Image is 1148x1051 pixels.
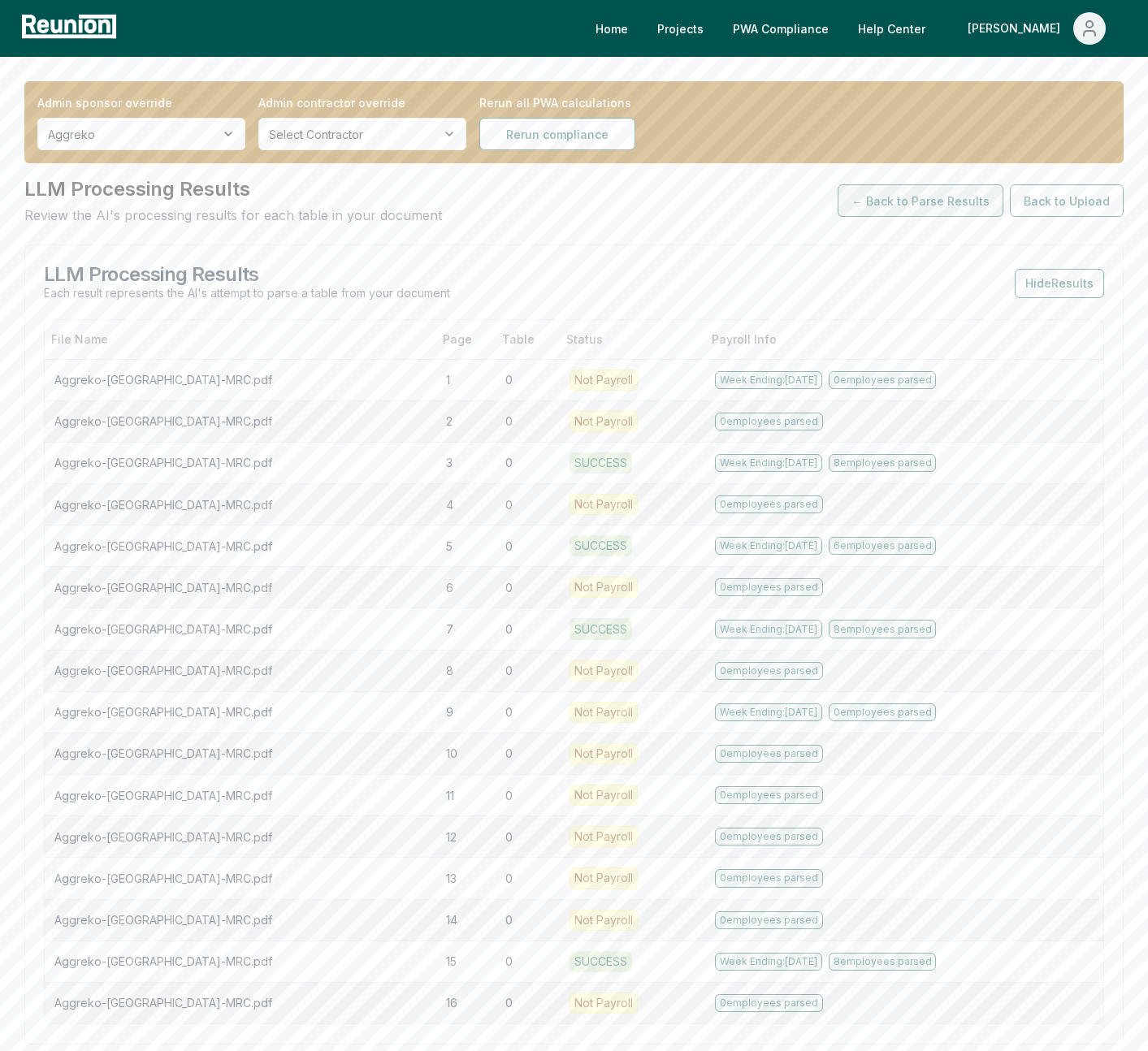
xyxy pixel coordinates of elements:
td: 0 [496,899,560,941]
td: 0 [496,608,560,650]
td: 7 [436,608,496,650]
div: Week Ending: [DATE] [715,953,822,971]
div: Not Payroll [570,370,638,391]
nav: Main [583,12,1132,45]
a: PWA Compliance [720,12,842,45]
td: Aggreko-[GEOGRAPHIC_DATA]-MRC.pdf [45,608,436,650]
label: Admin sponsor override [37,94,245,111]
div: SUCCESS [570,535,632,556]
div: 0 employees parsed [829,371,937,389]
td: 2 [436,400,496,442]
td: Aggreko-[GEOGRAPHIC_DATA]-MRC.pdf [45,483,436,525]
td: 8 [436,650,496,691]
div: Not Payroll [570,910,638,931]
div: Not Payroll [570,826,638,847]
td: 1 [436,359,496,400]
div: SUCCESS [570,951,632,972]
td: 5 [436,525,496,567]
td: 4 [436,483,496,525]
td: 6 [436,567,496,608]
div: 0 employees parsed [715,869,823,887]
div: 0 employees parsed [715,662,823,680]
td: 0 [496,400,560,442]
button: [PERSON_NAME] [955,12,1119,45]
button: Back to Upload [1010,184,1124,217]
a: Home [583,12,641,45]
h3: LLM Processing Results [44,265,450,284]
th: Table [496,320,560,359]
td: Aggreko-[GEOGRAPHIC_DATA]-MRC.pdf [45,442,436,483]
div: 0 employees parsed [715,786,823,804]
td: 16 [436,982,496,1023]
td: 0 [496,733,560,774]
div: Not Payroll [570,494,638,515]
div: Week Ending: [DATE] [715,454,822,472]
div: Week Ending: [DATE] [715,703,822,721]
td: 12 [436,816,496,858]
td: 0 [496,858,560,899]
div: 0 employees parsed [715,911,823,929]
td: 13 [436,858,496,899]
div: 0 employees parsed [715,495,823,513]
button: ← Back to Parse Results [838,184,1003,217]
div: Week Ending: [DATE] [715,537,822,555]
td: Aggreko-[GEOGRAPHIC_DATA]-MRC.pdf [45,733,436,774]
p: Review the AI's processing results for each table in your document [24,205,442,225]
td: 0 [496,483,560,525]
div: Not Payroll [570,993,638,1014]
td: Aggreko-[GEOGRAPHIC_DATA]-MRC.pdf [45,567,436,608]
label: Rerun all PWA calculations [479,94,687,111]
th: File Name [45,320,436,359]
td: Aggreko-[GEOGRAPHIC_DATA]-MRC.pdf [45,650,436,691]
div: SUCCESS [570,452,632,474]
td: 0 [496,359,560,400]
div: Not Payroll [570,411,638,432]
button: HideResults [1015,269,1104,298]
div: 0 employees parsed [715,413,823,430]
th: Page [436,320,496,359]
div: Not Payroll [570,743,638,764]
h1: LLM Processing Results [24,176,442,202]
td: Aggreko-[GEOGRAPHIC_DATA]-MRC.pdf [45,775,436,816]
td: Aggreko-[GEOGRAPHIC_DATA]-MRC.pdf [45,400,436,442]
div: 6 employees parsed [829,537,937,555]
div: SUCCESS [570,618,632,639]
td: 0 [496,775,560,816]
td: Aggreko-[GEOGRAPHIC_DATA]-MRC.pdf [45,941,436,982]
td: 9 [436,691,496,733]
td: Aggreko-[GEOGRAPHIC_DATA]-MRC.pdf [45,525,436,567]
td: 15 [436,941,496,982]
div: Not Payroll [570,702,638,723]
td: 0 [496,567,560,608]
td: 0 [496,525,560,567]
label: Admin contractor override [258,94,466,111]
div: Not Payroll [570,785,638,806]
td: Aggreko-[GEOGRAPHIC_DATA]-MRC.pdf [45,858,436,899]
p: Each result represents the AI's attempt to parse a table from your document [44,284,450,301]
td: 14 [436,899,496,941]
div: 0 employees parsed [715,994,823,1012]
td: 0 [496,691,560,733]
div: Not Payroll [570,867,638,889]
button: Rerun compliance [479,118,635,150]
div: 8 employees parsed [829,454,937,472]
td: Aggreko-[GEOGRAPHIC_DATA]-MRC.pdf [45,982,436,1023]
td: 0 [496,650,560,691]
td: 0 [496,442,560,483]
div: Week Ending: [DATE] [715,371,822,389]
td: 0 [496,941,560,982]
td: Aggreko-[GEOGRAPHIC_DATA]-MRC.pdf [45,691,436,733]
div: Not Payroll [570,577,638,598]
div: 0 employees parsed [829,703,937,721]
td: Aggreko-[GEOGRAPHIC_DATA]-MRC.pdf [45,899,436,941]
td: 3 [436,442,496,483]
div: [PERSON_NAME] [968,12,1067,45]
td: Aggreko-[GEOGRAPHIC_DATA]-MRC.pdf [45,816,436,858]
div: 0 employees parsed [715,578,823,596]
div: 0 employees parsed [715,745,823,763]
div: 0 employees parsed [715,828,823,846]
div: Not Payroll [570,660,638,681]
div: 8 employees parsed [829,953,937,971]
div: Week Ending: [DATE] [715,620,822,638]
td: Aggreko-[GEOGRAPHIC_DATA]-MRC.pdf [45,359,436,400]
